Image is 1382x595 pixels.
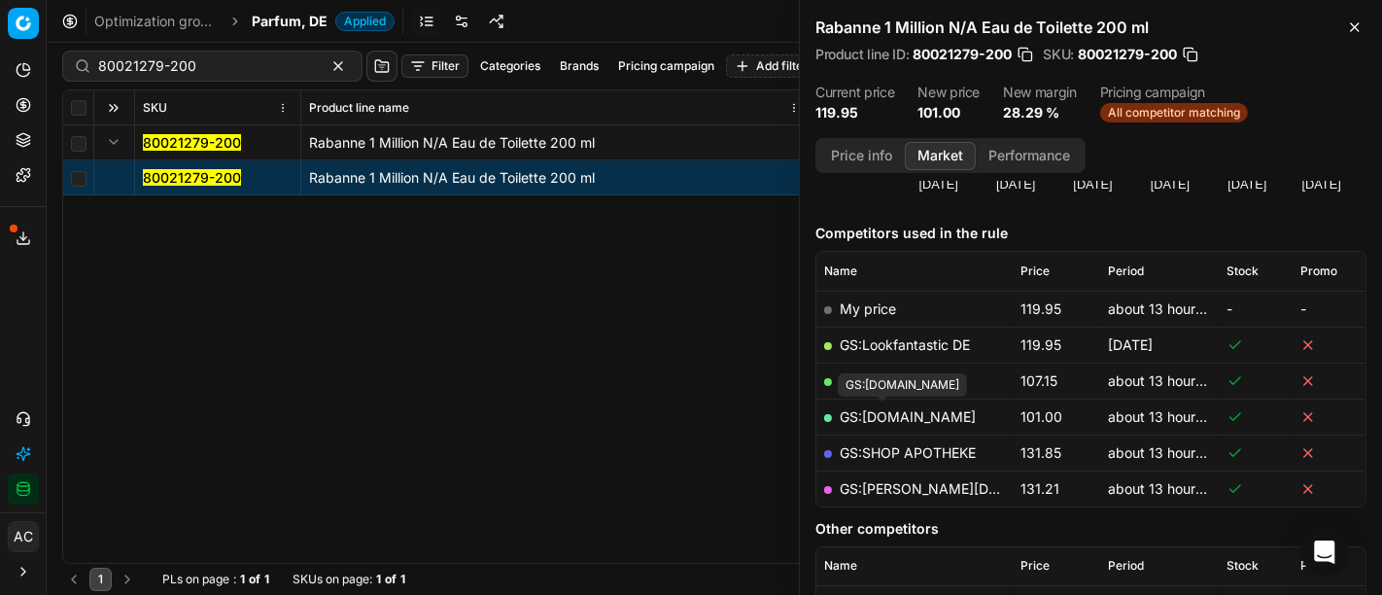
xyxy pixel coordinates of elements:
[264,572,269,587] strong: 1
[89,568,112,591] button: 1
[143,134,241,151] mark: 80021279-200
[1227,177,1266,192] text: [DATE]
[824,263,857,279] span: Name
[293,572,372,587] span: SKUs on page :
[838,373,967,397] div: GS:[DOMAIN_NAME]
[1020,300,1061,317] span: 119.95
[1300,263,1337,279] span: Promo
[610,54,722,78] button: Pricing campaign
[1302,177,1341,192] text: [DATE]
[335,12,395,31] span: Applied
[1020,558,1050,574] span: Price
[162,572,229,587] span: PLs on page
[385,572,397,587] strong: of
[116,568,139,591] button: Go to next page
[552,54,606,78] button: Brands
[840,372,935,389] a: GS:MyOrigines
[1074,177,1113,192] text: [DATE]
[240,572,245,587] strong: 1
[1020,480,1059,497] span: 131.21
[376,572,381,587] strong: 1
[62,568,86,591] button: Go to previous page
[1108,558,1144,574] span: Period
[824,558,857,574] span: Name
[976,142,1083,170] button: Performance
[143,169,241,186] mark: 80021279-200
[1227,558,1260,574] span: Stock
[1003,86,1077,99] dt: New margin
[401,54,468,78] button: Filter
[1108,408,1230,425] span: about 13 hours ago
[1043,48,1074,61] span: SKU :
[309,133,804,153] div: Rabanne 1 Million N/A Eau de Toilette 200 ml
[1220,291,1293,327] td: -
[917,86,980,99] dt: New price
[1108,480,1230,497] span: about 13 hours ago
[143,168,241,188] button: 80021279-200
[840,480,1088,497] a: GS:[PERSON_NAME][DOMAIN_NAME]
[815,519,1366,539] h5: Other competitors
[815,224,1366,243] h5: Competitors used in the rule
[818,142,905,170] button: Price info
[309,100,409,116] span: Product line name
[98,56,311,76] input: Search by SKU or title
[1003,103,1077,122] dd: 28.29 %
[1108,300,1230,317] span: about 13 hours ago
[1020,408,1062,425] span: 101.00
[102,96,125,120] button: Expand all
[1020,263,1050,279] span: Price
[1108,263,1144,279] span: Period
[9,522,38,551] span: AC
[815,86,894,99] dt: Current price
[726,54,816,78] button: Add filter
[1020,444,1061,461] span: 131.85
[472,54,548,78] button: Categories
[919,177,958,192] text: [DATE]
[309,168,804,188] div: Rabanne 1 Million N/A Eau de Toilette 200 ml
[1300,558,1337,574] span: Promo
[102,130,125,154] button: Expand
[1020,336,1061,353] span: 119.95
[1151,177,1190,192] text: [DATE]
[996,177,1035,192] text: [DATE]
[1108,372,1230,389] span: about 13 hours ago
[143,100,167,116] span: SKU
[8,521,39,552] button: AC
[400,572,405,587] strong: 1
[162,572,269,587] div: :
[840,444,976,461] a: GS:SHOP APOTHEKE
[249,572,260,587] strong: of
[1078,45,1177,64] span: 80021279-200
[840,408,976,425] a: GS:[DOMAIN_NAME]
[1227,263,1260,279] span: Stock
[1020,372,1057,389] span: 107.15
[1100,86,1248,99] dt: Pricing campaign
[1108,444,1230,461] span: about 13 hours ago
[815,48,909,61] span: Product line ID :
[252,12,328,31] span: Parfum, DE
[1301,529,1348,576] div: Open Intercom Messenger
[94,12,219,31] a: Optimization groups
[917,103,980,122] dd: 101.00
[905,142,976,170] button: Market
[94,12,395,31] nav: breadcrumb
[840,336,970,353] a: GS:Lookfantastic DE
[62,568,139,591] nav: pagination
[143,133,241,153] button: 80021279-200
[1108,336,1153,353] span: [DATE]
[815,103,894,122] dd: 119.95
[1100,103,1248,122] span: All competitor matching
[252,12,395,31] span: Parfum, DEApplied
[815,16,1366,39] h2: Rabanne 1 Million N/A Eau de Toilette 200 ml
[913,45,1012,64] span: 80021279-200
[1293,291,1365,327] td: -
[840,300,896,317] span: My price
